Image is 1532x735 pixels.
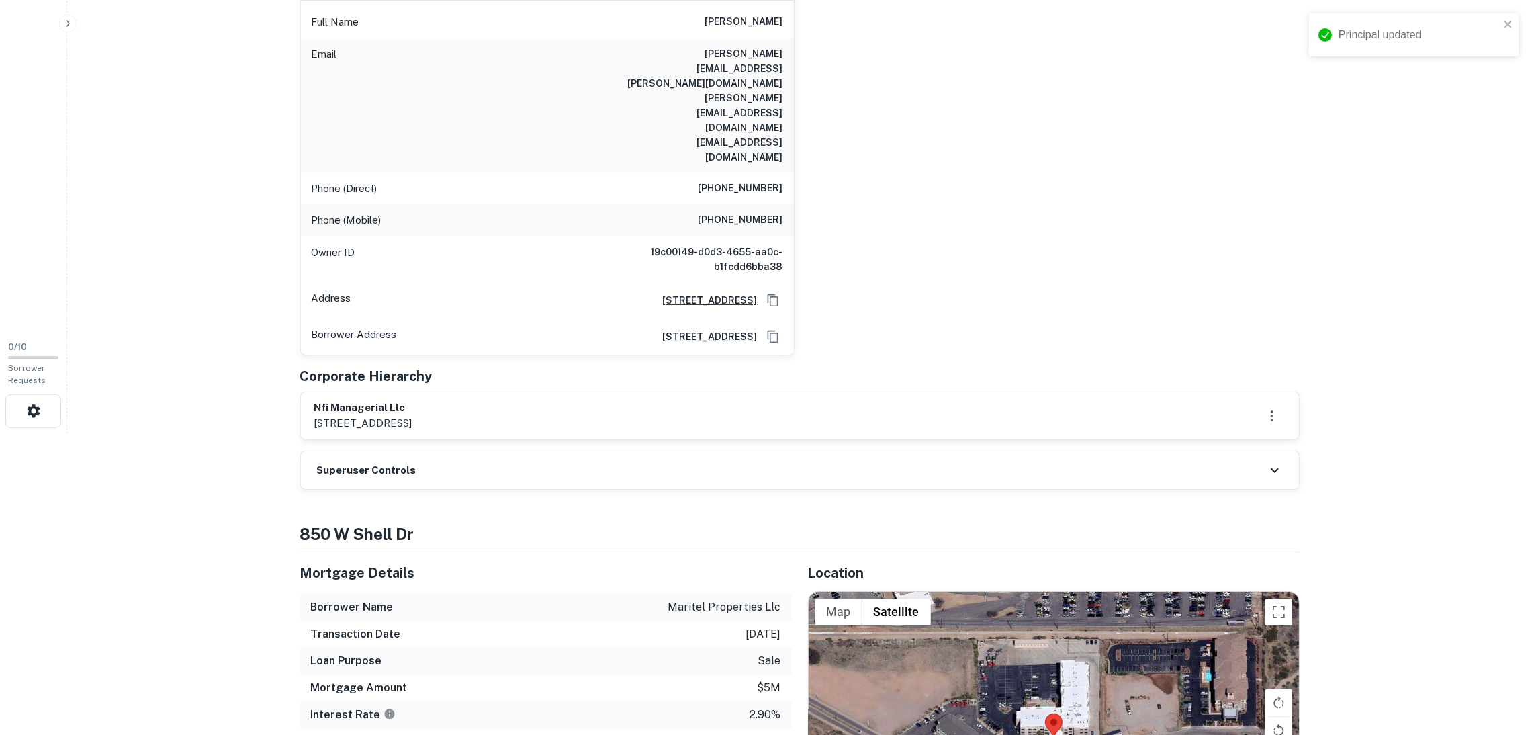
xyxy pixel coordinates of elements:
[652,293,758,308] a: [STREET_ADDRESS]
[312,14,359,30] p: Full Name
[314,400,412,416] h6: nfi managerial llc
[622,46,783,165] h6: [PERSON_NAME][EMAIL_ADDRESS][PERSON_NAME][DOMAIN_NAME] [PERSON_NAME][EMAIL_ADDRESS][DOMAIN_NAME] ...
[1465,628,1532,692] iframe: Chat Widget
[808,563,1300,583] h5: Location
[1265,599,1292,625] button: Toggle fullscreen view
[317,463,416,478] h6: Superuser Controls
[705,14,783,30] h6: [PERSON_NAME]
[300,563,792,583] h5: Mortgage Details
[300,366,433,386] h5: Corporate Hierarchy
[312,327,397,347] p: Borrower Address
[763,327,783,347] button: Copy Address
[300,522,1300,546] h4: 850 w shell dr
[312,181,377,197] p: Phone (Direct)
[758,680,781,696] p: $5m
[758,653,781,669] p: sale
[311,599,394,615] h6: Borrower Name
[1339,27,1500,43] div: Principal updated
[763,290,783,310] button: Copy Address
[8,342,27,352] span: 0 / 10
[668,599,781,615] p: maritel properties llc
[311,707,396,723] h6: Interest Rate
[699,181,783,197] h6: [PHONE_NUMBER]
[312,290,351,310] p: Address
[8,363,46,385] span: Borrower Requests
[312,212,381,228] p: Phone (Mobile)
[815,599,862,625] button: Show street map
[311,680,408,696] h6: Mortgage Amount
[1504,19,1513,32] button: close
[750,707,781,723] p: 2.90%
[699,212,783,228] h6: [PHONE_NUMBER]
[652,329,758,344] a: [STREET_ADDRESS]
[862,599,931,625] button: Show satellite imagery
[384,708,396,720] svg: The interest rates displayed on the website are for informational purposes only and may be report...
[314,415,412,431] p: [STREET_ADDRESS]
[311,626,401,642] h6: Transaction Date
[312,46,337,165] p: Email
[311,653,382,669] h6: Loan Purpose
[312,245,355,274] p: Owner ID
[1265,689,1292,716] button: Rotate map clockwise
[622,245,783,274] h6: 19c00149-d0d3-4655-aa0c-b1fcdd6bba38
[746,626,781,642] p: [DATE]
